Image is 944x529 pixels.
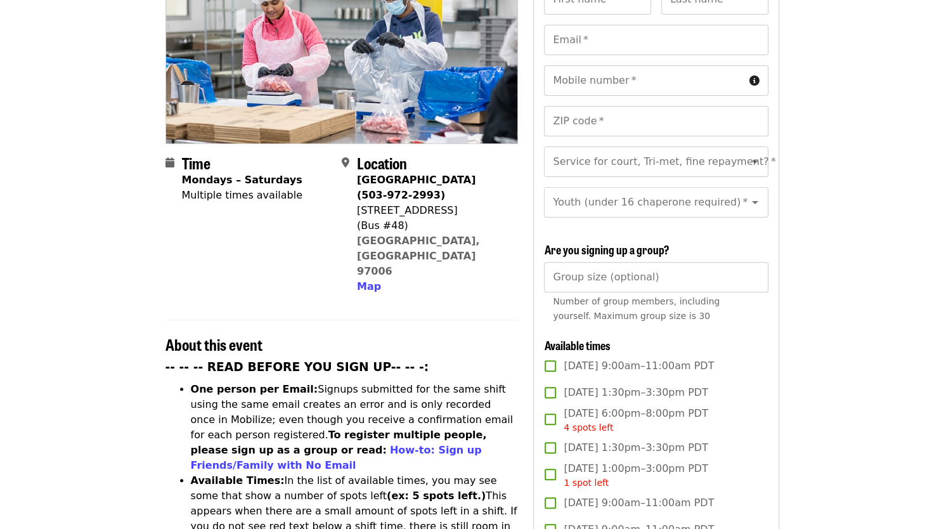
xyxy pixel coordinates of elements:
div: Multiple times available [182,188,302,203]
span: Map [357,280,381,292]
strong: Mondays – Saturdays [182,174,302,186]
div: [STREET_ADDRESS] [357,203,508,218]
span: Number of group members, including yourself. Maximum group size is 30 [553,296,720,321]
span: [DATE] 1:30pm–3:30pm PDT [564,440,708,455]
strong: (ex: 5 spots left.) [387,490,486,502]
span: [DATE] 9:00am–11:00am PDT [564,495,714,511]
a: [GEOGRAPHIC_DATA], [GEOGRAPHIC_DATA] 97006 [357,235,480,277]
button: Open [746,153,764,171]
strong: To register multiple people, please sign up as a group or read: [191,429,487,456]
span: Location [357,152,407,174]
span: 1 spot left [564,478,609,488]
input: [object Object] [544,262,768,292]
span: Time [182,152,210,174]
span: [DATE] 1:00pm–3:00pm PDT [564,461,708,490]
button: Map [357,279,381,294]
input: Mobile number [544,65,744,96]
div: (Bus #48) [357,218,508,233]
span: Are you signing up a group? [544,241,669,258]
input: ZIP code [544,106,768,136]
span: Available times [544,337,610,353]
span: [DATE] 6:00pm–8:00pm PDT [564,406,708,434]
span: 4 spots left [564,422,613,433]
i: circle-info icon [749,75,760,87]
input: Email [544,25,768,55]
i: calendar icon [165,157,174,169]
strong: [GEOGRAPHIC_DATA] (503-972-2993) [357,174,475,201]
strong: Available Times: [191,474,285,487]
i: map-marker-alt icon [342,157,349,169]
a: How-to: Sign up Friends/Family with No Email [191,444,482,471]
button: Open [746,193,764,211]
strong: -- -- -- READ BEFORE YOU SIGN UP-- -- -: [165,360,429,374]
strong: One person per Email: [191,383,318,395]
li: Signups submitted for the same shift using the same email creates an error and is only recorded o... [191,382,519,473]
span: [DATE] 9:00am–11:00am PDT [564,358,714,374]
span: About this event [165,333,262,355]
span: [DATE] 1:30pm–3:30pm PDT [564,385,708,400]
